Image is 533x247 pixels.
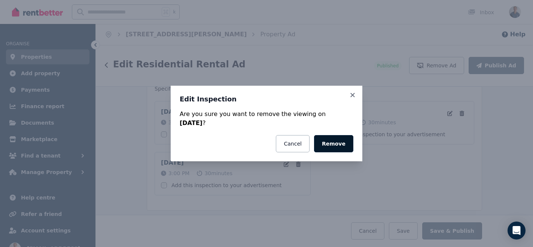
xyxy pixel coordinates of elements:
h3: Edit Inspection [180,95,353,104]
div: Are you sure you want to remove the viewing on ? [180,110,353,128]
strong: [DATE] [180,119,202,126]
button: Cancel [276,135,309,152]
button: Remove [314,135,353,152]
div: Open Intercom Messenger [508,222,526,240]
